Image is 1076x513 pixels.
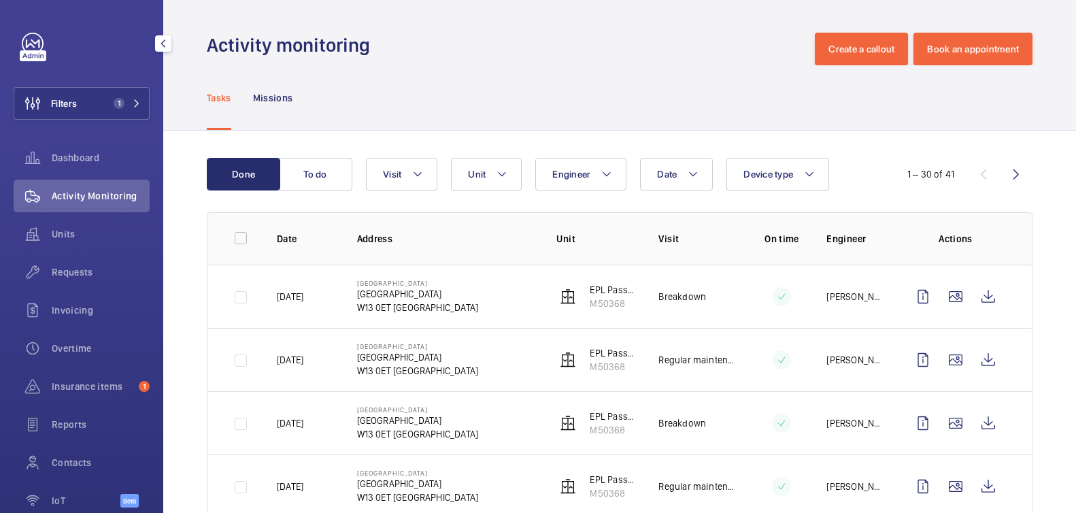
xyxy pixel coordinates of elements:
p: EPL Passenger Lift [590,473,637,486]
p: [GEOGRAPHIC_DATA] [357,350,479,364]
button: Unit [451,158,522,191]
p: Regular maintenance [658,480,737,493]
span: Contacts [52,456,150,469]
p: [GEOGRAPHIC_DATA] [357,279,479,287]
p: [DATE] [277,416,303,430]
span: Units [52,227,150,241]
p: [PERSON_NAME] [826,353,885,367]
span: Engineer [552,169,590,180]
p: [GEOGRAPHIC_DATA] [357,469,479,477]
span: 1 [139,381,150,392]
span: Reports [52,418,150,431]
button: Filters1 [14,87,150,120]
p: Unit [556,232,637,246]
p: [DATE] [277,353,303,367]
button: Engineer [535,158,626,191]
img: elevator.svg [560,478,576,495]
p: Address [357,232,535,246]
p: Regular maintenance [658,353,737,367]
img: elevator.svg [560,288,576,305]
p: Date [277,232,335,246]
p: Engineer [826,232,885,246]
span: 1 [114,98,124,109]
p: W13 0ET [GEOGRAPHIC_DATA] [357,491,479,504]
img: elevator.svg [560,415,576,431]
span: IoT [52,494,120,508]
p: [GEOGRAPHIC_DATA] [357,477,479,491]
span: Requests [52,265,150,279]
p: [PERSON_NAME] [826,416,885,430]
span: Device type [743,169,793,180]
p: [PERSON_NAME] [826,480,885,493]
span: Dashboard [52,151,150,165]
p: [DATE] [277,290,303,303]
p: [GEOGRAPHIC_DATA] [357,342,479,350]
span: Invoicing [52,303,150,317]
p: M50368 [590,423,637,437]
p: M50368 [590,297,637,310]
h1: Activity monitoring [207,33,378,58]
img: elevator.svg [560,352,576,368]
p: M50368 [590,360,637,374]
span: Visit [383,169,401,180]
p: Tasks [207,91,231,105]
p: [GEOGRAPHIC_DATA] [357,287,479,301]
p: W13 0ET [GEOGRAPHIC_DATA] [357,301,479,314]
p: On time [758,232,805,246]
button: Visit [366,158,437,191]
span: Date [657,169,677,180]
p: Visit [658,232,737,246]
p: Breakdown [658,416,706,430]
p: [PERSON_NAME] [826,290,885,303]
p: [GEOGRAPHIC_DATA] [357,414,479,427]
p: [GEOGRAPHIC_DATA] [357,406,479,414]
p: [DATE] [277,480,303,493]
p: EPL Passenger Lift [590,410,637,423]
div: 1 – 30 of 41 [907,167,954,181]
button: Date [640,158,713,191]
span: Activity Monitoring [52,189,150,203]
button: To do [279,158,352,191]
p: Breakdown [658,290,706,303]
button: Create a callout [815,33,908,65]
button: Book an appointment [913,33,1032,65]
span: Insurance items [52,380,133,393]
span: Filters [51,97,77,110]
button: Done [207,158,280,191]
span: Beta [120,494,139,508]
p: W13 0ET [GEOGRAPHIC_DATA] [357,364,479,378]
span: Overtime [52,342,150,355]
p: M50368 [590,486,637,500]
span: Unit [468,169,486,180]
p: EPL Passenger Lift [590,346,637,360]
button: Device type [726,158,829,191]
p: EPL Passenger Lift [590,283,637,297]
p: Actions [907,232,1005,246]
p: Missions [253,91,293,105]
p: W13 0ET [GEOGRAPHIC_DATA] [357,427,479,441]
